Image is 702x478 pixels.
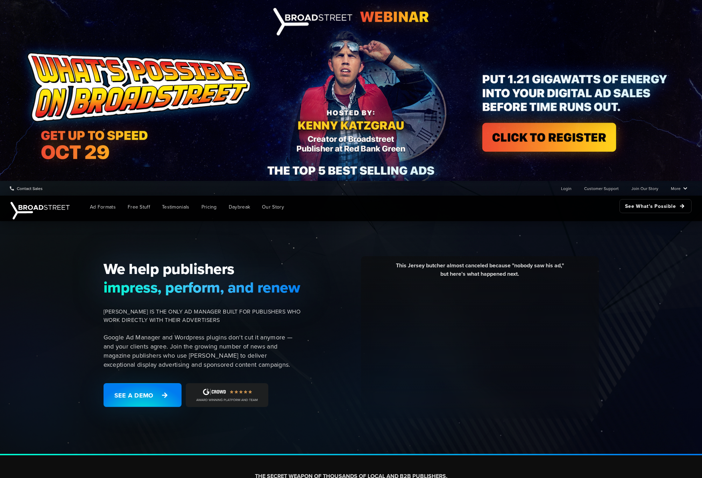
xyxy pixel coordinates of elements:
[561,181,572,195] a: Login
[104,308,301,324] span: [PERSON_NAME] IS THE ONLY AD MANAGER BUILT FOR PUBLISHERS WHO WORK DIRECTLY WITH THEIR ADVERTISERS
[366,283,594,411] iframe: YouTube video player
[671,181,687,195] a: More
[229,203,250,211] span: Daybreak
[85,199,121,215] a: Ad Formats
[104,333,301,369] p: Google Ad Manager and Wordpress plugins don't cut it anymore — and your clients agree. Join the g...
[262,203,284,211] span: Our Story
[104,383,182,407] a: See a Demo
[196,199,222,215] a: Pricing
[90,203,116,211] span: Ad Formats
[631,181,658,195] a: Join Our Story
[73,196,692,218] nav: Main
[619,199,692,213] a: See What's Possible
[104,278,301,296] span: impress, perform, and renew
[128,203,150,211] span: Free Stuff
[224,199,255,215] a: Daybreak
[366,261,594,283] div: This Jersey butcher almost canceled because "nobody saw his ad," but here's what happened next.
[122,199,155,215] a: Free Stuff
[104,260,301,278] span: We help publishers
[201,203,217,211] span: Pricing
[257,199,289,215] a: Our Story
[10,202,70,219] img: Broadstreet | The Ad Manager for Small Publishers
[162,203,190,211] span: Testimonials
[584,181,619,195] a: Customer Support
[10,181,43,195] a: Contact Sales
[157,199,195,215] a: Testimonials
